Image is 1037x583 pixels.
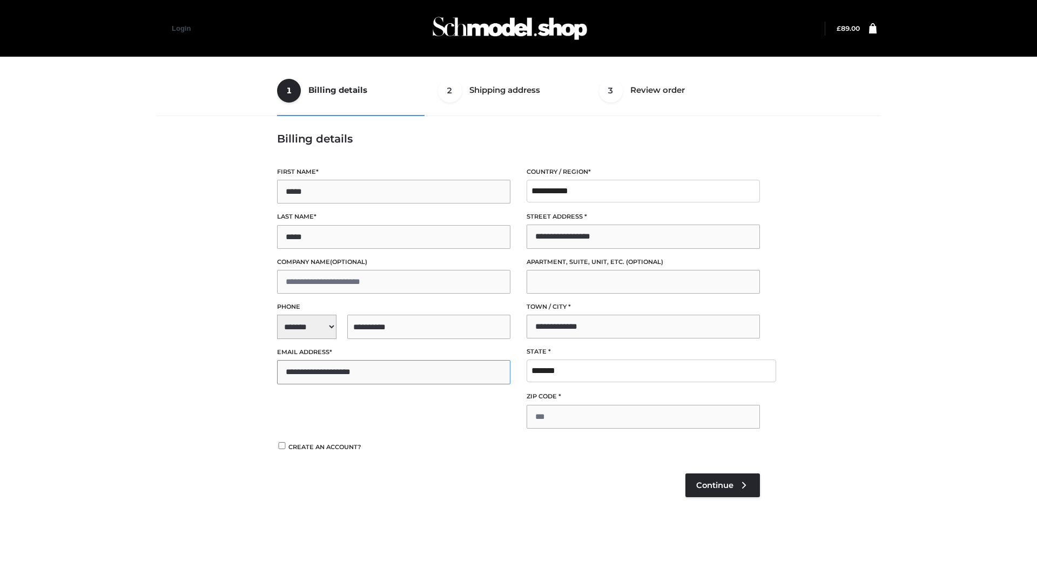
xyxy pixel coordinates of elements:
label: First name [277,167,510,177]
span: £ [837,24,841,32]
label: Street address [527,212,760,222]
label: Country / Region [527,167,760,177]
h3: Billing details [277,132,760,145]
a: £89.00 [837,24,860,32]
span: (optional) [626,258,663,266]
label: Apartment, suite, unit, etc. [527,257,760,267]
label: Last name [277,212,510,222]
span: (optional) [330,258,367,266]
label: ZIP Code [527,391,760,402]
bdi: 89.00 [837,24,860,32]
a: Continue [685,473,760,497]
span: Create an account? [288,443,361,451]
label: Town / City [527,302,760,312]
label: Company name [277,257,510,267]
label: State [527,347,760,357]
a: Login [172,24,191,32]
span: Continue [696,480,733,490]
label: Phone [277,302,510,312]
label: Email address [277,347,510,357]
img: Schmodel Admin 964 [429,7,591,50]
input: Create an account? [277,442,287,449]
